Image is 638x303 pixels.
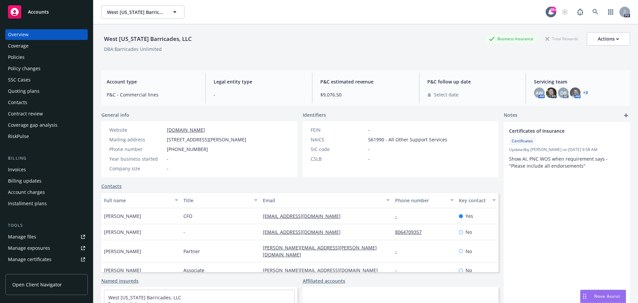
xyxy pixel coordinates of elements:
a: Installment plans [5,198,88,209]
span: P&C - Commercial lines [107,91,197,98]
div: Coverage [8,41,29,51]
a: Manage files [5,231,88,242]
a: [EMAIL_ADDRESS][DOMAIN_NAME] [263,229,346,235]
a: Affiliated accounts [303,277,345,284]
span: Servicing team [534,78,625,85]
span: - [167,165,168,172]
div: Business Insurance [485,35,537,43]
div: Phone number [109,146,164,153]
span: No [466,248,472,255]
div: Policies [8,52,25,63]
span: Yes [466,213,473,220]
a: Coverage [5,41,88,51]
div: Manage exposures [8,243,50,253]
a: Report a Bug [574,5,587,19]
div: Installment plans [8,198,47,209]
span: [STREET_ADDRESS][PERSON_NAME] [167,136,246,143]
a: Overview [5,29,88,40]
a: Policy changes [5,63,88,74]
div: Website [109,126,164,133]
a: Account charges [5,187,88,198]
a: Coverage gap analysis [5,120,88,130]
span: Notes [504,111,517,119]
span: West [US_STATE] Barricades, LLC [107,9,164,16]
a: - [395,267,402,273]
span: 561990 - All Other Support Services [368,136,447,143]
a: Policies [5,52,88,63]
span: - [214,91,304,98]
span: AW [536,89,543,96]
div: Full name [104,197,171,204]
span: - [183,228,185,235]
a: [EMAIL_ADDRESS][DOMAIN_NAME] [263,213,346,219]
button: Title [181,192,260,208]
button: Phone number [392,192,456,208]
a: SSC Cases [5,75,88,85]
div: Title [183,197,250,204]
a: 8064709357 [395,229,427,235]
div: Manage certificates [8,254,52,265]
button: Nova Assist [580,290,626,303]
span: Associate [183,267,204,274]
a: [DOMAIN_NAME] [167,127,205,133]
div: Actions [598,33,619,45]
button: Actions [587,32,630,46]
button: West [US_STATE] Barricades, LLC [101,5,184,19]
div: SIC code [311,146,366,153]
span: P&C follow up date [427,78,518,85]
div: Policy changes [8,63,41,74]
span: [PERSON_NAME] [104,213,141,220]
span: Manage exposures [5,243,88,253]
div: Contacts [8,97,27,108]
a: +3 [583,91,588,95]
a: Manage BORs [5,265,88,276]
img: photo [570,87,581,98]
span: General info [101,111,129,118]
div: FEIN [311,126,366,133]
span: Open Client Navigator [12,281,62,288]
span: [PHONE_NUMBER] [167,146,208,153]
div: RiskPulse [8,131,29,142]
span: Account type [107,78,197,85]
div: Account charges [8,187,45,198]
a: Named insureds [101,277,139,284]
div: Contract review [8,108,43,119]
div: Manage files [8,231,36,242]
a: Invoices [5,164,88,175]
span: No [466,267,472,274]
div: SSC Cases [8,75,31,85]
div: CSLB [311,155,366,162]
span: Updated by [PERSON_NAME] on [DATE] 9:58 AM [509,147,625,153]
a: Contacts [5,97,88,108]
a: [PERSON_NAME][EMAIL_ADDRESS][DOMAIN_NAME] [263,267,383,273]
div: Quoting plans [8,86,40,96]
button: Full name [101,192,181,208]
div: Drag to move [581,290,589,303]
span: No [466,228,472,235]
p: Show AI, PNC WOS when requirement says - "Please include all endorsements" [509,155,625,169]
span: CFO [183,213,192,220]
span: $9,076.50 [320,91,411,98]
a: - [395,213,402,219]
span: [PERSON_NAME] [104,248,141,255]
div: Coverage gap analysis [8,120,57,130]
a: add [622,111,630,119]
div: Year business started [109,155,164,162]
span: - [368,155,370,162]
div: Mailing address [109,136,164,143]
span: Legal entity type [214,78,304,85]
span: Accounts [28,9,49,15]
div: Total Rewards [542,35,582,43]
div: Tools [5,222,88,229]
div: Certificates of InsuranceCertificatesUpdatedby [PERSON_NAME] on [DATE] 9:58 AMShow AI, PNC WOS wh... [504,122,630,175]
span: P&C estimated revenue [320,78,411,85]
a: Contacts [101,183,122,190]
div: West [US_STATE] Barricades, LLC [101,35,194,43]
div: Company size [109,165,164,172]
span: - [368,126,370,133]
span: - [167,155,168,162]
span: - [368,146,370,153]
a: Accounts [5,3,88,21]
div: Email [263,197,382,204]
span: Certificates [512,138,533,144]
